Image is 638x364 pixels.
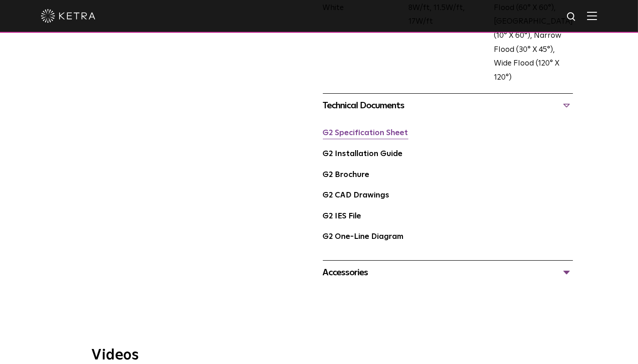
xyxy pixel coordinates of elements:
[323,150,403,158] a: G2 Installation Guide
[323,265,573,280] div: Accessories
[323,98,573,113] div: Technical Documents
[323,212,362,220] a: G2 IES File
[323,129,408,137] a: G2 Specification Sheet
[41,9,95,23] img: ketra-logo-2019-white
[323,171,370,179] a: G2 Brochure
[587,11,597,20] img: Hamburger%20Nav.svg
[323,233,404,241] a: G2 One-Line Diagram
[566,11,578,23] img: search icon
[92,348,547,363] h3: Videos
[323,192,390,199] a: G2 CAD Drawings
